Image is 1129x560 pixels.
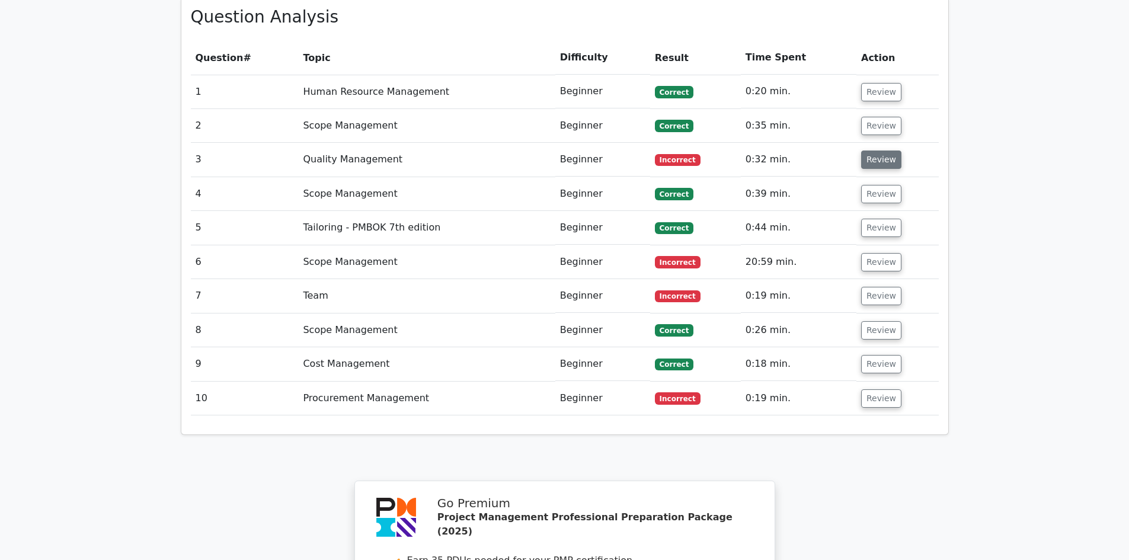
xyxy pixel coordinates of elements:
td: 0:44 min. [741,211,856,245]
td: Beginner [555,143,650,177]
td: 0:26 min. [741,313,856,347]
td: Beginner [555,75,650,108]
span: Correct [655,222,693,234]
td: 9 [191,347,299,381]
button: Review [861,83,901,101]
span: Incorrect [655,256,701,268]
td: 0:35 min. [741,109,856,143]
td: 8 [191,313,299,347]
td: 0:39 min. [741,177,856,211]
td: 0:19 min. [741,382,856,415]
td: 1 [191,75,299,108]
th: Time Spent [741,41,856,75]
td: 4 [191,177,299,211]
button: Review [861,355,901,373]
td: Beginner [555,211,650,245]
button: Review [861,117,901,135]
td: 0:32 min. [741,143,856,177]
button: Review [861,151,901,169]
button: Review [861,287,901,305]
td: 0:19 min. [741,279,856,313]
td: Scope Management [298,177,555,211]
td: 0:18 min. [741,347,856,381]
span: Question [196,52,244,63]
td: Scope Management [298,109,555,143]
span: Incorrect [655,154,701,166]
td: Beginner [555,382,650,415]
button: Review [861,389,901,408]
td: Beginner [555,313,650,347]
span: Incorrect [655,290,701,302]
button: Review [861,321,901,340]
span: Correct [655,188,693,200]
span: Correct [655,359,693,370]
td: 0:20 min. [741,75,856,108]
td: Scope Management [298,245,555,279]
span: Correct [655,86,693,98]
td: Tailoring - PMBOK 7th edition [298,211,555,245]
th: Difficulty [555,41,650,75]
td: 3 [191,143,299,177]
td: Beginner [555,245,650,279]
td: 6 [191,245,299,279]
td: 10 [191,382,299,415]
td: Beginner [555,177,650,211]
th: Topic [298,41,555,75]
th: # [191,41,299,75]
td: Team [298,279,555,313]
td: Beginner [555,347,650,381]
td: 20:59 min. [741,245,856,279]
span: Correct [655,324,693,336]
td: Scope Management [298,313,555,347]
th: Result [650,41,741,75]
th: Action [856,41,939,75]
td: 7 [191,279,299,313]
td: Procurement Management [298,382,555,415]
td: 2 [191,109,299,143]
h3: Question Analysis [191,7,939,27]
td: Quality Management [298,143,555,177]
td: Beginner [555,109,650,143]
td: Cost Management [298,347,555,381]
button: Review [861,185,901,203]
td: Human Resource Management [298,75,555,108]
span: Incorrect [655,392,701,404]
span: Correct [655,120,693,132]
td: 5 [191,211,299,245]
button: Review [861,219,901,237]
button: Review [861,253,901,271]
td: Beginner [555,279,650,313]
